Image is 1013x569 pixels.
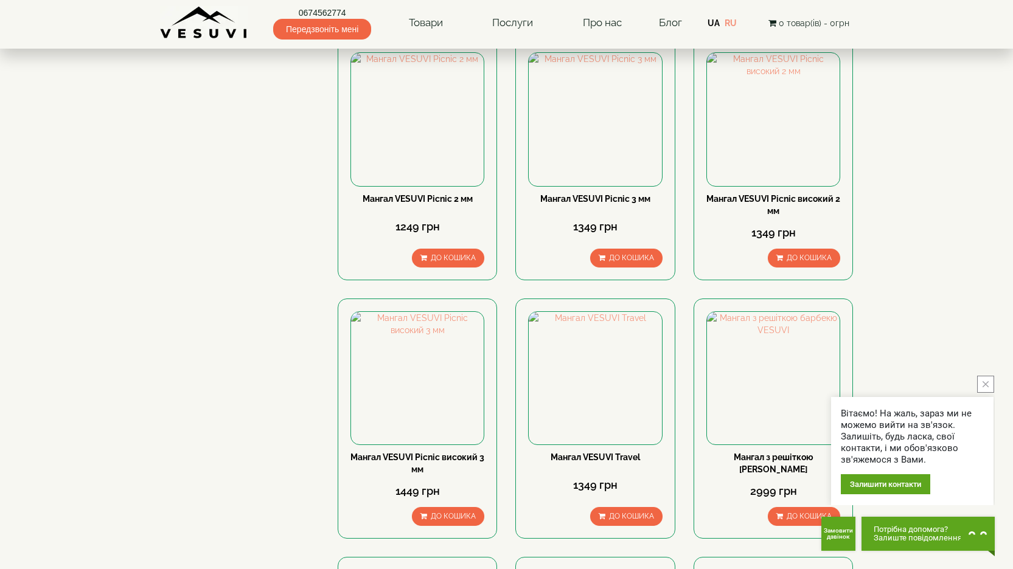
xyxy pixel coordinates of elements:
[528,477,662,493] div: 1349 грн
[977,376,994,393] button: close button
[571,9,634,37] a: Про нас
[779,18,849,28] span: 0 товар(ів) - 0грн
[431,253,476,262] span: До кошика
[787,253,832,262] span: До кошика
[659,16,682,29] a: Блог
[734,452,813,474] a: Мангал з решіткою [PERSON_NAME]
[874,525,962,534] span: Потрібна допомога?
[841,408,984,466] div: Вітаємо! На жаль, зараз ми не можемо вийти на зв'язок. Залишіть, будь ласка, свої контакти, і ми ...
[160,6,248,40] img: Завод VESUVI
[609,512,654,520] span: До кошика
[707,312,840,444] img: Мангал з решіткою барбекю VESUVI
[874,534,962,542] span: Залиште повідомлення
[862,517,995,551] button: Chat button
[787,512,832,520] span: До кошика
[528,219,662,235] div: 1349 грн
[706,483,840,499] div: 2999 грн
[590,249,663,267] button: До кошика
[765,16,853,30] button: 0 товар(ів) - 0грн
[590,507,663,526] button: До кошика
[706,194,840,216] a: Мангал VESUVI Picnic високий 2 мм
[351,53,484,185] img: Мангал VESUVI Picnic 2 мм
[412,507,484,526] button: До кошика
[273,7,371,19] a: 0674562774
[273,19,371,40] span: Передзвоніть мені
[708,18,720,28] a: UA
[841,474,930,494] div: Залишити контакти
[821,528,855,540] span: Замовити дзвінок
[768,507,840,526] button: До кошика
[609,253,654,262] span: До кошика
[706,225,840,241] div: 1349 грн
[707,53,840,185] img: Мангал VESUVI Picnic високий 2 мм
[350,452,484,474] a: Мангал VESUVI Picnic високий 3 мм
[529,312,661,444] img: Мангал VESUVI Travel
[350,219,484,235] div: 1249 грн
[529,53,661,185] img: Мангал VESUVI Picnic 3 мм
[540,194,650,204] a: Мангал VESUVI Picnic 3 мм
[397,9,455,37] a: Товари
[551,452,640,462] a: Мангал VESUVI Travel
[431,512,476,520] span: До кошика
[725,18,737,28] a: RU
[351,312,484,444] img: Мангал VESUVI Picnic високий 3 мм
[821,517,855,551] button: Get Call button
[412,249,484,267] button: До кошика
[768,249,840,267] button: До кошика
[480,9,545,37] a: Послуги
[363,194,473,204] a: Мангал VESUVI Picnic 2 мм
[350,483,484,499] div: 1449 грн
